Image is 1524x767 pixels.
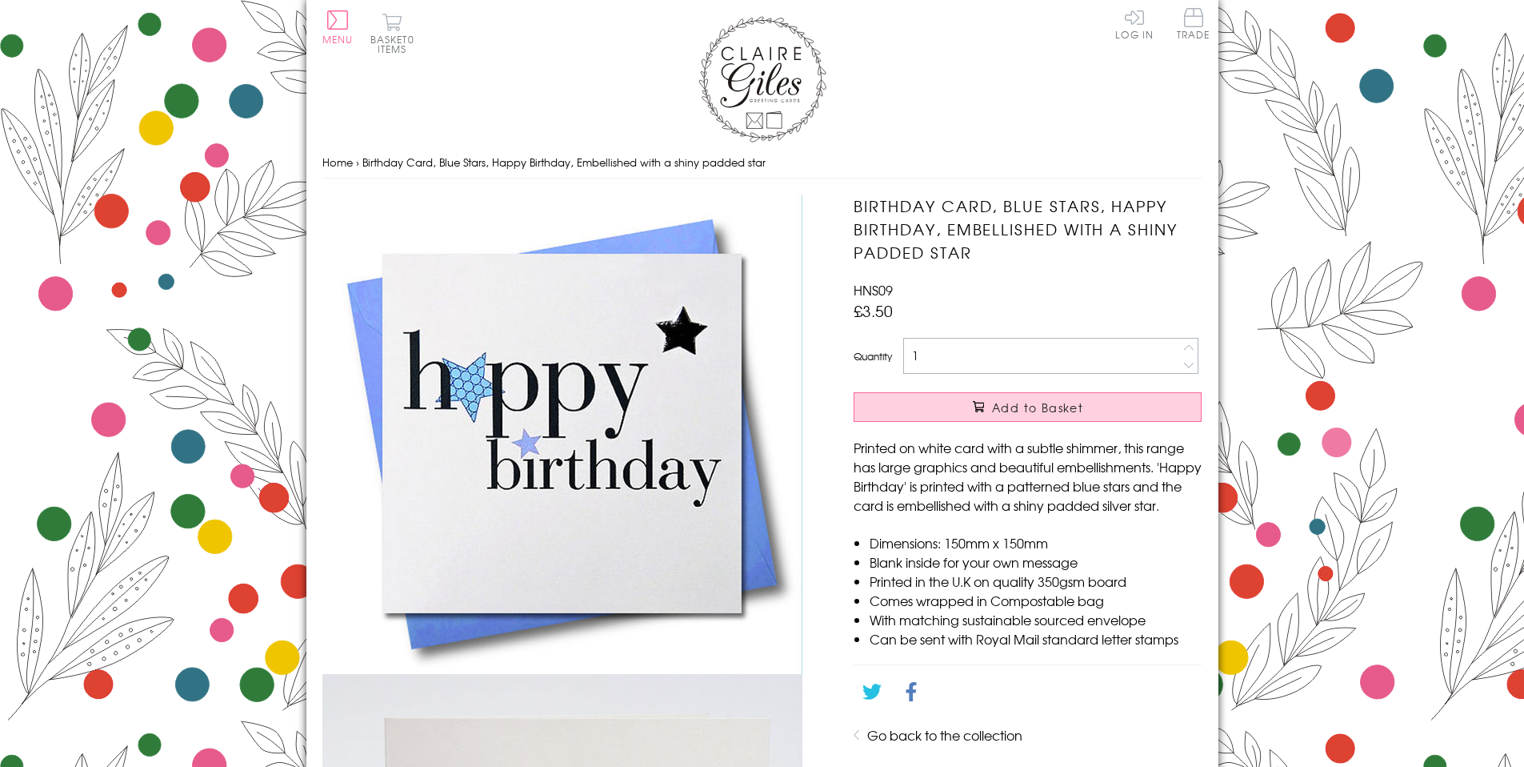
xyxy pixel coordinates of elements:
[322,147,1202,179] nav: breadcrumbs
[362,155,766,170] span: Birthday Card, Blue Stars, Happy Birthday, Embellished with a shiny padded star
[356,155,359,170] span: ›
[870,591,1202,610] li: Comes wrapped in Compostable bag
[854,349,892,363] label: Quantity
[870,533,1202,552] li: Dimensions: 150mm x 150mm
[854,392,1202,422] button: Add to Basket
[870,552,1202,572] li: Blank inside for your own message
[867,725,1022,745] a: Go back to the collection
[322,32,354,46] span: Menu
[322,10,354,44] button: Menu
[854,438,1202,515] p: Printed on white card with a subtle shimmer, this range has large graphics and beautiful embellis...
[870,629,1202,649] li: Can be sent with Royal Mail standard letter stamps
[322,155,353,170] a: Home
[870,572,1202,591] li: Printed in the U.K on quality 350gsm board
[992,400,1083,416] span: Add to Basket
[854,299,893,322] span: £3.50
[370,13,414,54] button: Basket0 items
[854,195,1202,263] h1: Birthday Card, Blue Stars, Happy Birthday, Embellished with a shiny padded star
[1115,8,1154,39] a: Log In
[870,610,1202,629] li: With matching sustainable sourced envelope
[1177,8,1210,42] a: Trade
[322,195,802,674] img: Birthday Card, Blue Stars, Happy Birthday, Embellished with a shiny padded star
[378,32,414,56] span: 0 items
[698,16,826,143] img: Claire Giles Greetings Cards
[1177,8,1210,39] span: Trade
[854,280,893,299] span: HNS09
